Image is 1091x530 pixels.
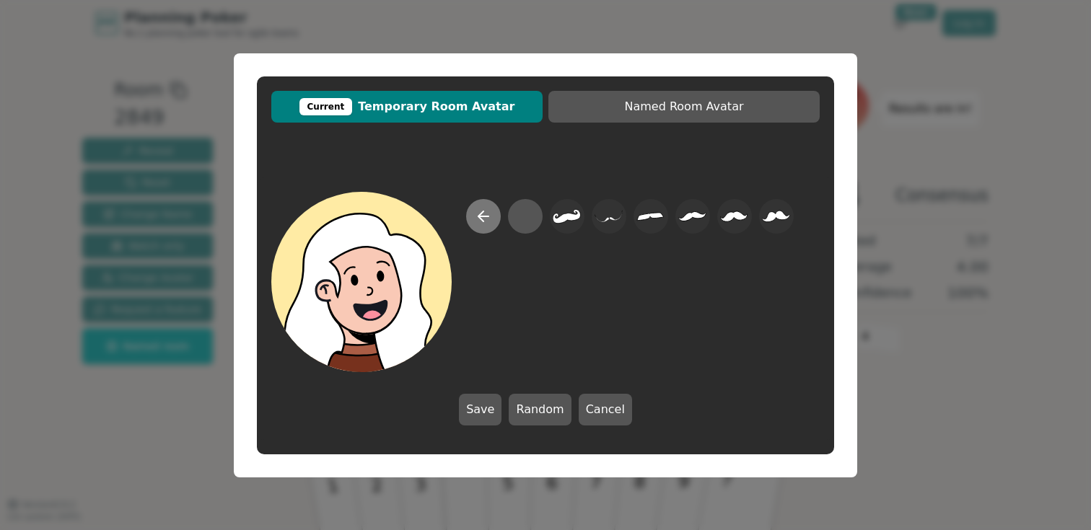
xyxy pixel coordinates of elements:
div: Current [299,98,353,115]
button: CurrentTemporary Room Avatar [271,91,543,123]
span: Temporary Room Avatar [279,98,535,115]
button: Random [509,394,571,425]
button: Named Room Avatar [548,91,820,123]
button: Save [459,394,501,425]
button: Cancel [579,394,632,425]
span: Named Room Avatar [556,98,812,115]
